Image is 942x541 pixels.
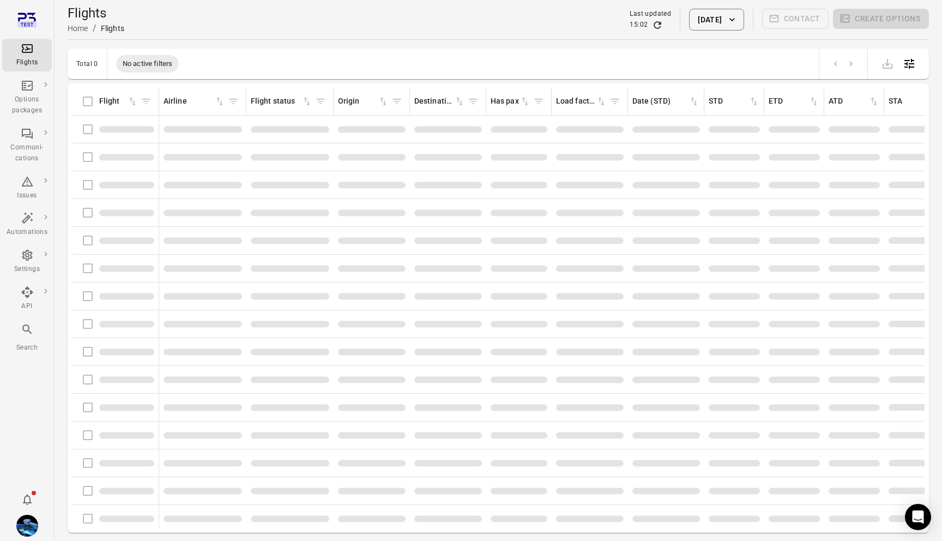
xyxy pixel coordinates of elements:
[828,57,859,71] nav: pagination navigation
[116,58,179,69] span: No active filters
[2,124,52,167] a: Communi-cations
[68,4,124,22] h1: Flights
[829,95,879,107] div: Sort by ATD in ascending order
[898,53,920,75] button: Open table configuration
[769,95,819,107] div: Sort by ETD in ascending order
[7,342,47,353] div: Search
[889,95,939,107] div: Sort by STA in ascending order
[7,301,47,312] div: API
[491,95,530,107] div: Sort by has pax in ascending order
[7,227,47,238] div: Automations
[905,504,931,530] div: Open Intercom Messenger
[68,24,88,33] a: Home
[16,489,38,510] button: Notifications
[68,22,124,35] nav: Breadcrumbs
[630,9,671,20] div: Last updated
[877,58,898,68] span: Please make a selection to export
[632,95,699,107] div: Sort by date (STD) in ascending order
[465,93,481,110] span: Filter by destination
[7,94,47,116] div: Options packages
[12,510,43,541] button: Daníel Benediktsson
[16,515,38,537] img: shutterstock-1708408498.jpg
[2,282,52,315] a: API
[556,95,607,107] div: Sort by load factor in ascending order
[76,60,98,68] div: Total 0
[101,23,124,34] div: Flights
[7,190,47,201] div: Issues
[2,76,52,119] a: Options packages
[414,95,465,107] div: Sort by destination in ascending order
[338,95,389,107] div: Sort by origin in ascending order
[7,142,47,164] div: Communi-cations
[138,93,154,110] span: Filter by flight
[2,245,52,278] a: Settings
[2,320,52,356] button: Search
[225,93,241,110] span: Filter by airline
[164,95,225,107] div: Sort by airline in ascending order
[689,9,744,31] button: [DATE]
[312,93,329,110] span: Filter by flight status
[2,39,52,71] a: Flights
[251,95,312,107] div: Sort by flight status in ascending order
[2,208,52,241] a: Automations
[709,95,759,107] div: Sort by STD in ascending order
[833,9,929,31] span: Please make a selection to create an option package
[630,20,648,31] div: 15:02
[530,93,547,110] span: Filter by has pax
[2,172,52,205] a: Issues
[93,22,96,35] li: /
[7,264,47,275] div: Settings
[762,9,829,31] span: Please make a selection to create communications
[389,93,405,110] span: Filter by origin
[99,95,138,107] div: Sort by flight in ascending order
[652,20,663,31] button: Refresh data
[607,93,623,110] span: Filter by load factor
[7,57,47,68] div: Flights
